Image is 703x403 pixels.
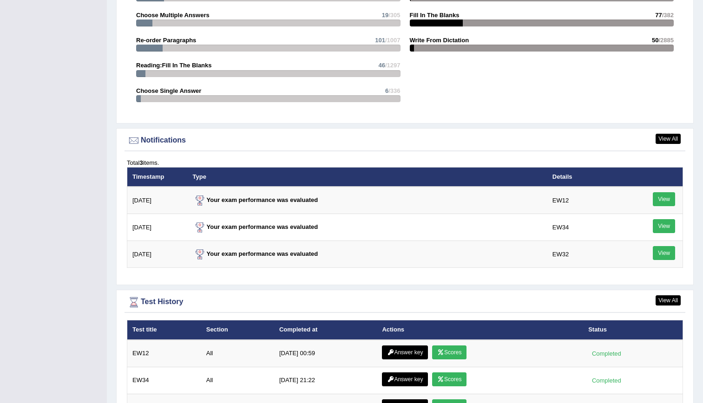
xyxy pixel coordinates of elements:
[653,192,675,206] a: View
[588,376,624,385] div: Completed
[188,167,547,187] th: Type
[127,320,201,340] th: Test title
[139,159,143,166] b: 3
[547,214,627,241] td: EW34
[588,349,624,358] div: Completed
[274,367,377,394] td: [DATE] 21:22
[385,62,401,69] span: /1297
[201,320,274,340] th: Section
[583,320,683,340] th: Status
[388,12,400,19] span: /305
[127,158,683,167] div: Total items.
[127,241,188,268] td: [DATE]
[382,345,428,359] a: Answer key
[193,223,318,230] strong: Your exam performance was evaluated
[410,37,469,44] strong: Write From Dictation
[127,340,201,367] td: EW12
[136,37,196,44] strong: Re-order Paragraphs
[127,187,188,214] td: [DATE]
[377,320,583,340] th: Actions
[656,134,681,144] a: View All
[274,320,377,340] th: Completed at
[388,87,400,94] span: /336
[136,12,210,19] strong: Choose Multiple Answers
[658,37,674,44] span: /2885
[653,219,675,233] a: View
[547,241,627,268] td: EW32
[193,196,318,203] strong: Your exam performance was evaluated
[410,12,460,19] strong: Fill In The Blanks
[432,345,466,359] a: Scores
[201,340,274,367] td: All
[378,62,385,69] span: 46
[136,62,212,69] strong: Reading:Fill In The Blanks
[432,372,466,386] a: Scores
[127,295,683,309] div: Test History
[652,37,658,44] span: 50
[385,87,388,94] span: 6
[547,187,627,214] td: EW12
[193,250,318,257] strong: Your exam performance was evaluated
[136,87,201,94] strong: Choose Single Answer
[382,372,428,386] a: Answer key
[653,246,675,260] a: View
[375,37,385,44] span: 101
[127,134,683,148] div: Notifications
[127,167,188,187] th: Timestamp
[385,37,401,44] span: /1007
[201,367,274,394] td: All
[547,167,627,187] th: Details
[127,367,201,394] td: EW34
[662,12,674,19] span: /382
[656,295,681,305] a: View All
[655,12,662,19] span: 77
[127,214,188,241] td: [DATE]
[382,12,388,19] span: 19
[274,340,377,367] td: [DATE] 00:59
